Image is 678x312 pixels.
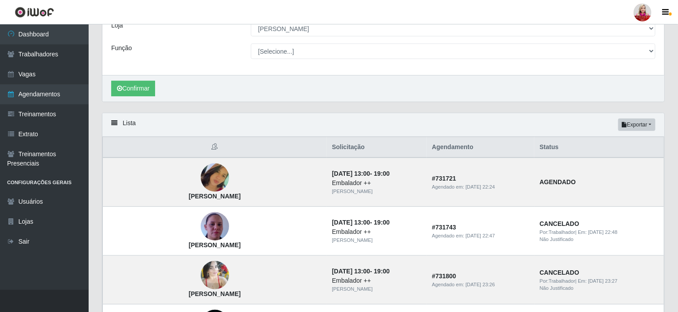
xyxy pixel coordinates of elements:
[540,278,575,284] span: Por: Trabalhador
[374,170,390,177] time: 19:00
[534,137,664,158] th: Status
[466,184,495,190] time: [DATE] 22:24
[432,273,456,280] strong: # 731800
[618,118,655,131] button: Exportar
[111,43,132,53] label: Função
[15,7,54,18] img: CoreUI Logo
[332,268,370,275] time: [DATE] 13:00
[332,227,421,237] div: Embalador ++
[374,268,390,275] time: 19:00
[332,237,421,244] div: [PERSON_NAME]
[332,219,370,226] time: [DATE] 13:00
[432,281,529,288] div: Agendado em:
[432,175,456,182] strong: # 731721
[111,21,123,30] label: Loja
[332,188,421,195] div: [PERSON_NAME]
[540,269,579,276] strong: CANCELADO
[102,113,664,137] div: Lista
[588,229,617,235] time: [DATE] 22:48
[540,284,659,292] div: Não Justificado
[427,137,534,158] th: Agendamento
[588,278,617,284] time: [DATE] 23:27
[540,236,659,243] div: Não Justificado
[111,81,155,96] button: Confirmar
[201,257,229,295] img: Ana Caroline de lima Paiva
[332,170,390,177] strong: -
[374,219,390,226] time: 19:00
[332,285,421,293] div: [PERSON_NAME]
[189,241,241,249] strong: [PERSON_NAME]
[201,201,229,252] img: Edna Ricardo de Menezes
[332,268,390,275] strong: -
[189,193,241,200] strong: [PERSON_NAME]
[540,178,576,186] strong: AGENDADO
[432,224,456,231] strong: # 731743
[332,219,390,226] strong: -
[332,170,370,177] time: [DATE] 13:00
[432,232,529,240] div: Agendado em:
[466,233,495,238] time: [DATE] 22:47
[332,178,421,188] div: Embalador ++
[466,282,495,287] time: [DATE] 23:26
[540,229,575,235] span: Por: Trabalhador
[189,290,241,297] strong: [PERSON_NAME]
[540,277,659,285] div: | Em:
[327,137,427,158] th: Solicitação
[201,153,229,203] img: Joana Maria do Nascimento Catarino
[332,276,421,285] div: Embalador ++
[540,220,579,227] strong: CANCELADO
[432,183,529,191] div: Agendado em:
[540,229,659,236] div: | Em:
